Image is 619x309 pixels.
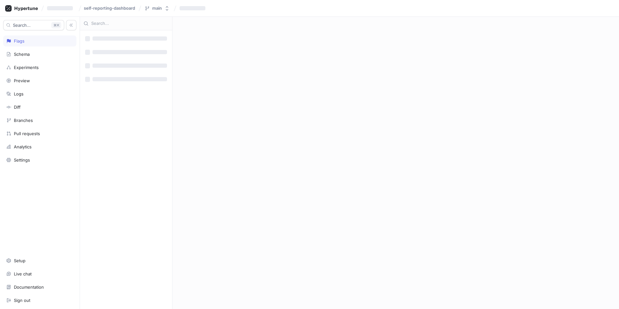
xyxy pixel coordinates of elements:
div: Sign out [14,298,30,303]
span: ‌ [93,36,167,41]
span: ‌ [180,6,205,10]
span: ‌ [85,36,90,41]
div: Pull requests [14,131,40,136]
span: ‌ [85,63,90,68]
button: main [142,3,172,14]
div: Documentation [14,284,44,290]
div: Diff [14,105,21,110]
div: K [51,22,61,28]
div: Logs [14,91,24,96]
span: ‌ [85,77,90,82]
span: ‌ [93,64,167,68]
button: ‌ [177,3,211,14]
span: ‌ [93,77,167,81]
span: Search... [13,23,31,27]
div: Schema [14,52,30,57]
button: Search...K [3,20,64,30]
div: Branches [14,118,33,123]
span: ‌ [47,6,73,10]
span: ‌ [85,50,90,55]
div: Live chat [14,271,32,276]
div: main [152,5,162,11]
input: Search... [91,20,169,27]
div: Settings [14,157,30,163]
div: Setup [14,258,25,263]
div: Analytics [14,144,32,149]
a: Documentation [3,282,76,293]
span: ‌ [93,50,167,54]
div: Preview [14,78,30,83]
div: Experiments [14,65,39,70]
button: ‌ [44,3,78,14]
span: self-reporting-dashboard [84,6,135,10]
div: Flags [14,38,25,44]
